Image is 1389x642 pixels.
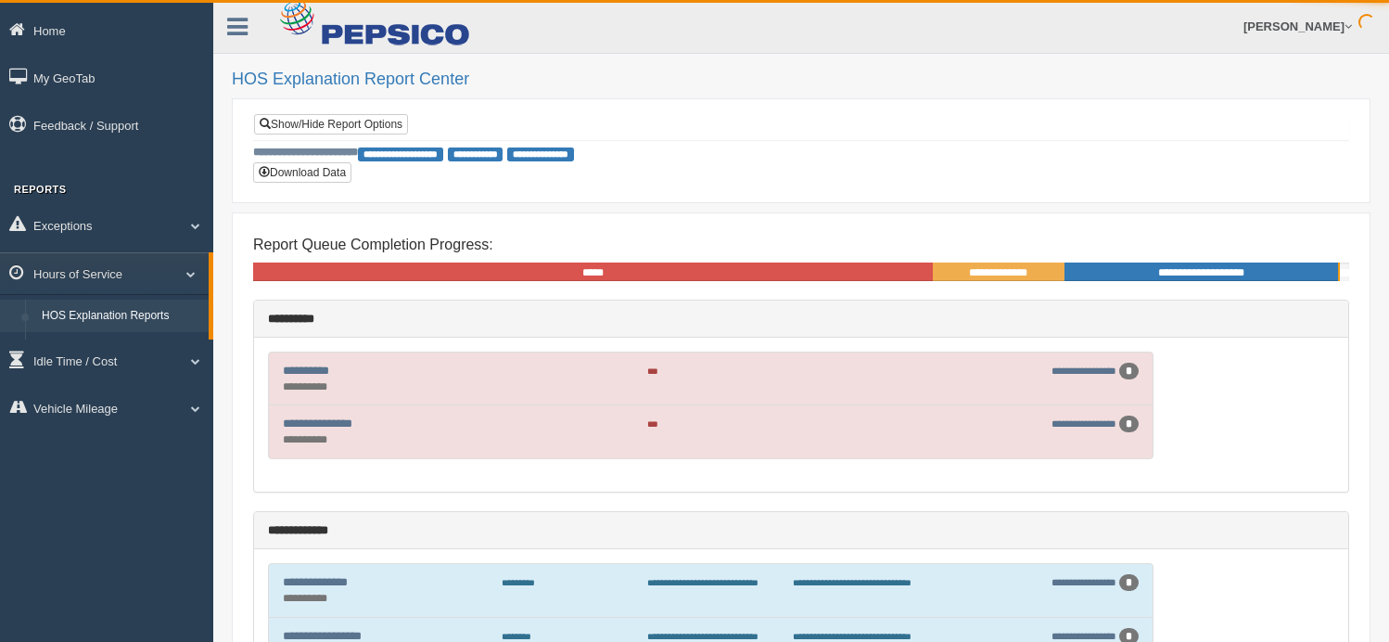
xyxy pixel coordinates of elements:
a: HOS Explanation Reports [33,300,209,333]
h2: HOS Explanation Report Center [232,71,1370,89]
button: Download Data [253,162,351,183]
a: Show/Hide Report Options [254,114,408,135]
h4: Report Queue Completion Progress: [253,237,1349,253]
a: HOS Violation Audit Reports [33,332,209,366]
